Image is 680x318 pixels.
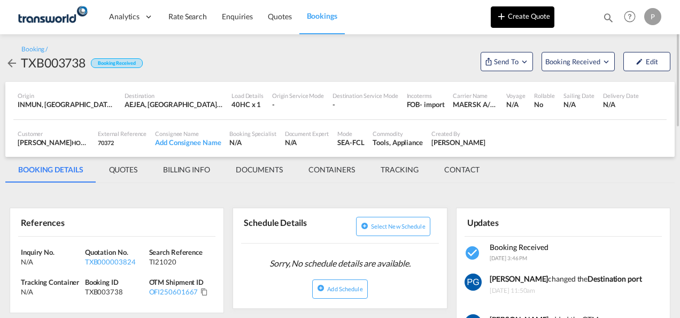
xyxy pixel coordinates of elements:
span: Bookings [307,11,337,20]
md-icon: icon-plus-circle [317,284,324,292]
div: Tools, Appliance [373,138,422,147]
md-icon: icon-arrow-left [5,57,18,70]
span: Analytics [109,11,140,22]
span: Booking Received [545,56,601,67]
span: HOMES R US TRADING LLC [72,138,143,147]
span: [DATE] 3:46 PM [490,255,528,261]
div: Pradhesh Gautham [431,138,485,147]
md-icon: icon-plus-circle [361,222,368,230]
div: N/A [563,100,594,109]
md-icon: icon-magnify [602,12,614,24]
div: Incoterms [407,92,445,100]
div: N/A [21,257,82,267]
div: SEA-FCL [337,138,364,147]
span: Add Schedule [327,285,362,292]
span: [DATE] 11:50am [490,284,642,296]
div: Destination [125,92,223,100]
button: Open demo menu [542,52,615,71]
div: Help [621,7,644,27]
md-tab-item: TRACKING [368,157,431,183]
div: Delivery Date [603,92,639,100]
span: Inquiry No. [21,248,55,256]
div: Carrier Name [453,92,498,100]
div: Origin Service Mode [272,92,324,100]
div: Document Expert [285,130,329,138]
span: Booking Received [490,243,548,252]
md-icon: icon-checkbox-marked-circle [465,245,482,262]
span: 70372 [98,139,114,146]
md-pagination-wrapper: Use the left and right arrow keys to navigate between tabs [5,157,492,183]
div: AEJEA, Jebel Ali, United Arab Emirates, Middle East, Middle East [125,100,223,109]
img: vm11kgAAAAZJREFUAwCWHwimzl+9jgAAAABJRU5ErkJggg== [465,274,482,291]
md-icon: icon-pencil [636,58,643,65]
md-tab-item: CONTAINERS [296,157,368,183]
div: No [534,100,555,109]
div: MAERSK A/S / TDWC-DUBAI [453,100,498,109]
div: Booking Specialist [229,130,276,138]
md-tab-item: DOCUMENTS [223,157,296,183]
button: icon-pencilEdit [623,52,670,71]
div: TXB000003824 [85,257,146,267]
div: FOB [407,100,420,109]
md-icon: icon-plus 400-fg [495,10,508,22]
div: Add Consignee Name [155,138,221,147]
button: icon-plus-circleSelect new schedule [356,217,430,236]
div: Schedule Details [241,213,338,239]
button: icon-plus 400-fgCreate Quote [491,6,554,28]
span: OTM Shipment ID [149,278,204,286]
span: Quotation No. [85,248,128,256]
b: Destination port [588,274,642,283]
div: Booking / [21,45,48,54]
b: [PERSON_NAME] [490,274,548,283]
div: Mode [337,130,364,138]
button: icon-plus-circleAdd Schedule [312,279,367,299]
span: Rate Search [168,12,207,21]
div: TXB003738 [85,287,146,297]
div: Customer [18,130,89,138]
div: N/A [285,138,329,147]
span: Tracking Container [21,278,79,286]
md-tab-item: QUOTES [96,157,150,183]
div: N/A [603,100,639,109]
md-icon: Click to Copy [200,288,208,296]
span: Enquiries [222,12,253,21]
div: N/A [21,287,82,297]
div: TXB003738 [21,54,86,71]
div: Booking Received [91,58,142,69]
div: 40HC x 1 [231,100,264,109]
span: Select new schedule [371,223,426,230]
div: changed the [490,274,642,284]
div: External Reference [98,130,146,138]
button: Open demo menu [481,52,533,71]
div: Created By [431,130,485,138]
md-tab-item: CONTACT [431,157,492,183]
div: Commodity [373,130,422,138]
div: INMUN, Mundra, India, Indian Subcontinent, Asia Pacific [18,100,116,109]
div: N/A [506,100,525,109]
div: Rollable [534,92,555,100]
div: P [644,8,661,25]
span: Help [621,7,639,26]
div: [PERSON_NAME] [18,138,89,147]
span: Sorry, No schedule details are available. [265,253,415,274]
div: Updates [465,213,561,231]
div: OFI250601667 [149,287,198,297]
div: icon-magnify [602,12,614,28]
img: f753ae806dec11f0841701cdfdf085c0.png [16,5,88,29]
span: Booking ID [85,278,119,286]
div: N/A [229,138,276,147]
div: TI21020 [149,257,211,267]
span: Quotes [268,12,291,21]
div: Consignee Name [155,130,221,138]
md-tab-item: BOOKING DETAILS [5,157,96,183]
div: Destination Service Mode [333,92,398,100]
div: - import [420,100,444,109]
div: icon-arrow-left [5,54,21,71]
div: Load Details [231,92,264,100]
div: - [333,100,398,109]
span: Send To [493,56,520,67]
div: References [18,213,115,231]
md-tab-item: BILLING INFO [150,157,223,183]
div: Origin [18,92,116,100]
span: Search Reference [149,248,203,256]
